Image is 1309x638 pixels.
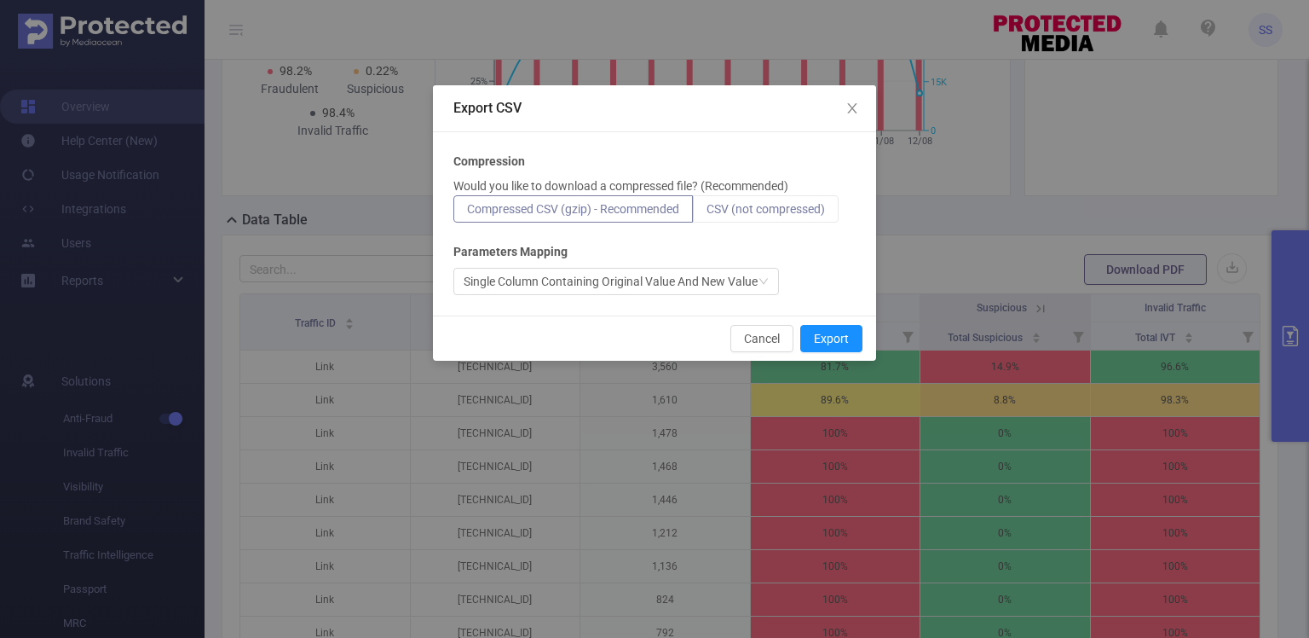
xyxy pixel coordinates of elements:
[453,99,856,118] div: Export CSV
[464,269,758,294] div: Single Column Containing Original Value And New Value
[845,101,859,115] i: icon: close
[730,325,793,352] button: Cancel
[828,85,876,133] button: Close
[467,202,679,216] span: Compressed CSV (gzip) - Recommended
[758,276,769,288] i: icon: down
[453,243,568,261] b: Parameters Mapping
[453,153,525,171] b: Compression
[453,177,788,195] p: Would you like to download a compressed file? (Recommended)
[800,325,862,352] button: Export
[706,202,825,216] span: CSV (not compressed)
